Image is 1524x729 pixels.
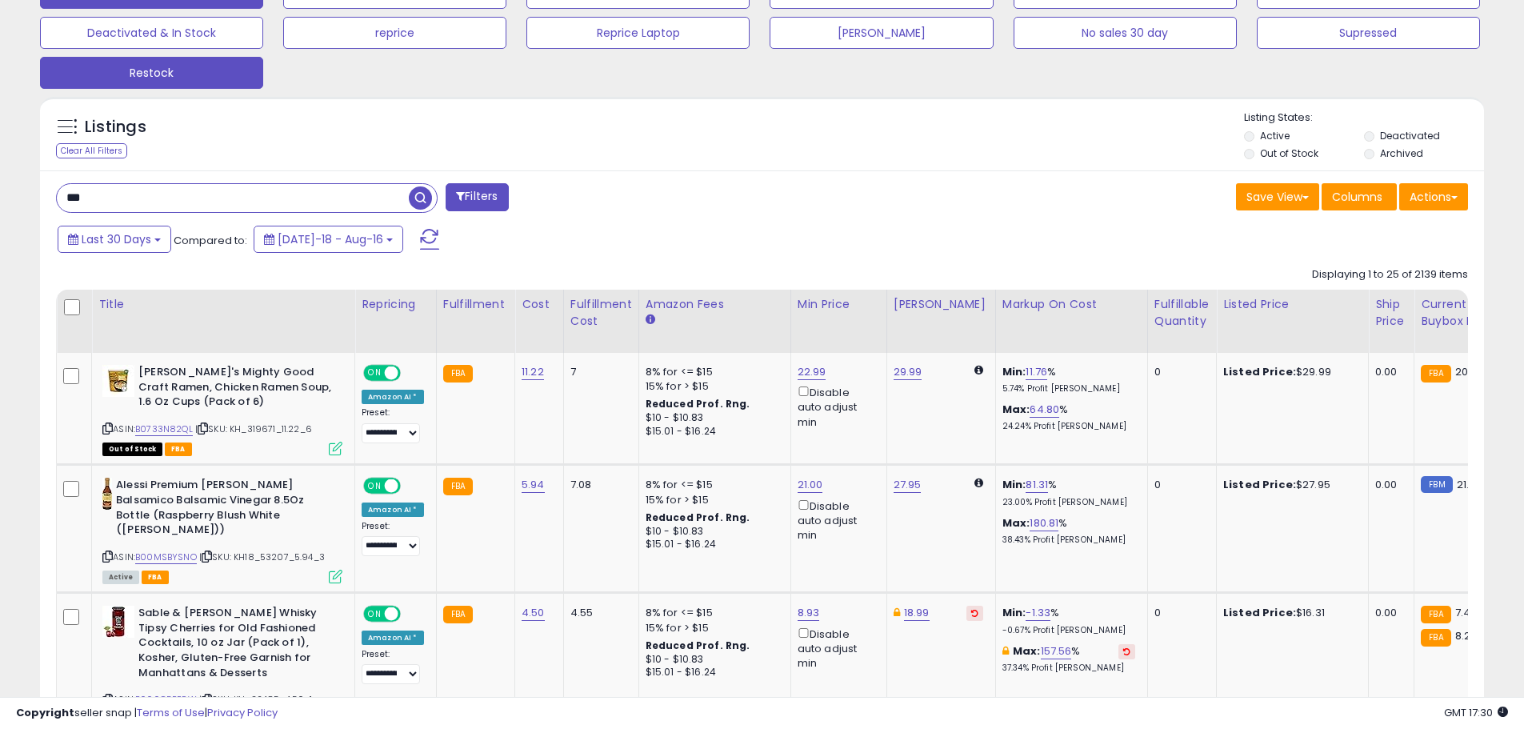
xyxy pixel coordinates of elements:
button: Last 30 Days [58,226,171,253]
button: Actions [1399,183,1468,210]
a: B00MSBYSNO [135,551,197,564]
label: Active [1260,129,1290,142]
div: Repricing [362,296,430,313]
span: OFF [398,479,424,493]
b: Reduced Prof. Rng. [646,639,750,652]
div: 15% for > $15 [646,493,778,507]
div: 8% for <= $15 [646,606,778,620]
div: Listed Price [1223,296,1362,313]
small: FBA [443,606,473,623]
img: 41XGZQXtdFL._SL40_.jpg [102,606,134,638]
img: 41omFOOr-yL._SL40_.jpg [102,478,112,510]
span: All listings that are currently out of stock and unavailable for purchase on Amazon [102,443,162,456]
div: Ship Price [1375,296,1407,330]
div: $29.99 [1223,365,1356,379]
span: FBA [165,443,192,456]
div: 8% for <= $15 [646,365,778,379]
div: % [1002,403,1135,432]
span: ON [365,607,385,621]
a: Terms of Use [137,705,205,720]
div: $15.01 - $16.24 [646,666,778,679]
div: Amazon AI * [362,631,424,645]
div: Amazon AI * [362,503,424,517]
span: Last 30 Days [82,231,151,247]
div: 0 [1154,365,1204,379]
a: 29.99 [894,364,922,380]
a: 4.50 [522,605,545,621]
span: 7.49 [1455,605,1478,620]
p: 38.43% Profit [PERSON_NAME] [1002,535,1135,546]
span: Compared to: [174,233,247,248]
button: Filters [446,183,508,211]
span: All listings currently available for purchase on Amazon [102,571,139,584]
div: Clear All Filters [56,143,127,158]
a: 8.93 [798,605,820,621]
a: -1.33 [1026,605,1050,621]
div: Fulfillment Cost [570,296,632,330]
b: Listed Price: [1223,477,1296,492]
div: [PERSON_NAME] [894,296,989,313]
span: 20 [1455,364,1468,379]
button: Restock [40,57,263,89]
button: [DATE]-18 - Aug-16 [254,226,403,253]
a: 18.99 [904,605,930,621]
p: -0.67% Profit [PERSON_NAME] [1002,625,1135,636]
span: ON [365,367,385,380]
span: 2025-09-16 17:30 GMT [1444,705,1508,720]
a: 22.99 [798,364,826,380]
div: 15% for > $15 [646,379,778,394]
button: No sales 30 day [1014,17,1237,49]
div: $10 - $10.83 [646,411,778,425]
b: Alessi Premium [PERSON_NAME] Balsamico Balsamic Vinegar 8.5Oz Bottle (Raspberry Blush White ([PER... [116,478,310,541]
p: 37.34% Profit [PERSON_NAME] [1002,663,1135,674]
div: $16.31 [1223,606,1356,620]
div: Title [98,296,348,313]
small: FBA [1421,365,1450,383]
div: Fulfillable Quantity [1154,296,1210,330]
div: Preset: [362,649,424,685]
div: Preset: [362,407,424,443]
div: Disable auto adjust min [798,625,874,671]
label: Deactivated [1380,129,1440,142]
b: Min: [1002,477,1026,492]
b: Listed Price: [1223,364,1296,379]
button: Save View [1236,183,1319,210]
div: Amazon AI * [362,390,424,404]
span: | SKU: KH18_53207_5.94_3 [199,551,325,563]
span: [DATE]-18 - Aug-16 [278,231,383,247]
small: FBM [1421,476,1452,493]
a: 64.80 [1030,402,1059,418]
p: 24.24% Profit [PERSON_NAME] [1002,421,1135,432]
div: 7 [570,365,626,379]
div: $15.01 - $16.24 [646,425,778,439]
b: Sable & [PERSON_NAME] Whisky Tipsy Cherries for Old Fashioned Cocktails, 10 oz Jar (Pack of 1), K... [138,606,333,684]
div: Current Buybox Price [1421,296,1503,330]
div: 8% for <= $15 [646,478,778,492]
div: % [1002,644,1135,674]
a: 27.95 [894,477,922,493]
div: % [1002,365,1135,395]
span: FBA [142,571,169,584]
b: Reduced Prof. Rng. [646,397,750,411]
a: B0733N82QL [135,423,193,436]
div: $10 - $10.83 [646,653,778,667]
b: Max: [1013,643,1041,659]
div: Preset: [362,521,424,557]
img: 41f3ow-gHJL._SL40_.jpg [102,365,134,397]
a: 11.76 [1026,364,1047,380]
div: Disable auto adjust min [798,383,874,430]
a: 11.22 [522,364,544,380]
div: $10 - $10.83 [646,525,778,539]
b: Min: [1002,364,1026,379]
strong: Copyright [16,705,74,720]
div: Min Price [798,296,880,313]
h5: Listings [85,116,146,138]
div: Cost [522,296,557,313]
button: Columns [1322,183,1397,210]
b: [PERSON_NAME]'s Mighty Good Craft Ramen, Chicken Ramen Soup, 1.6 Oz Cups (Pack of 6) [138,365,333,414]
div: 7.08 [570,478,626,492]
div: $15.01 - $16.24 [646,538,778,551]
a: 5.94 [522,477,545,493]
div: 0.00 [1375,478,1402,492]
span: 21.95 [1457,477,1482,492]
